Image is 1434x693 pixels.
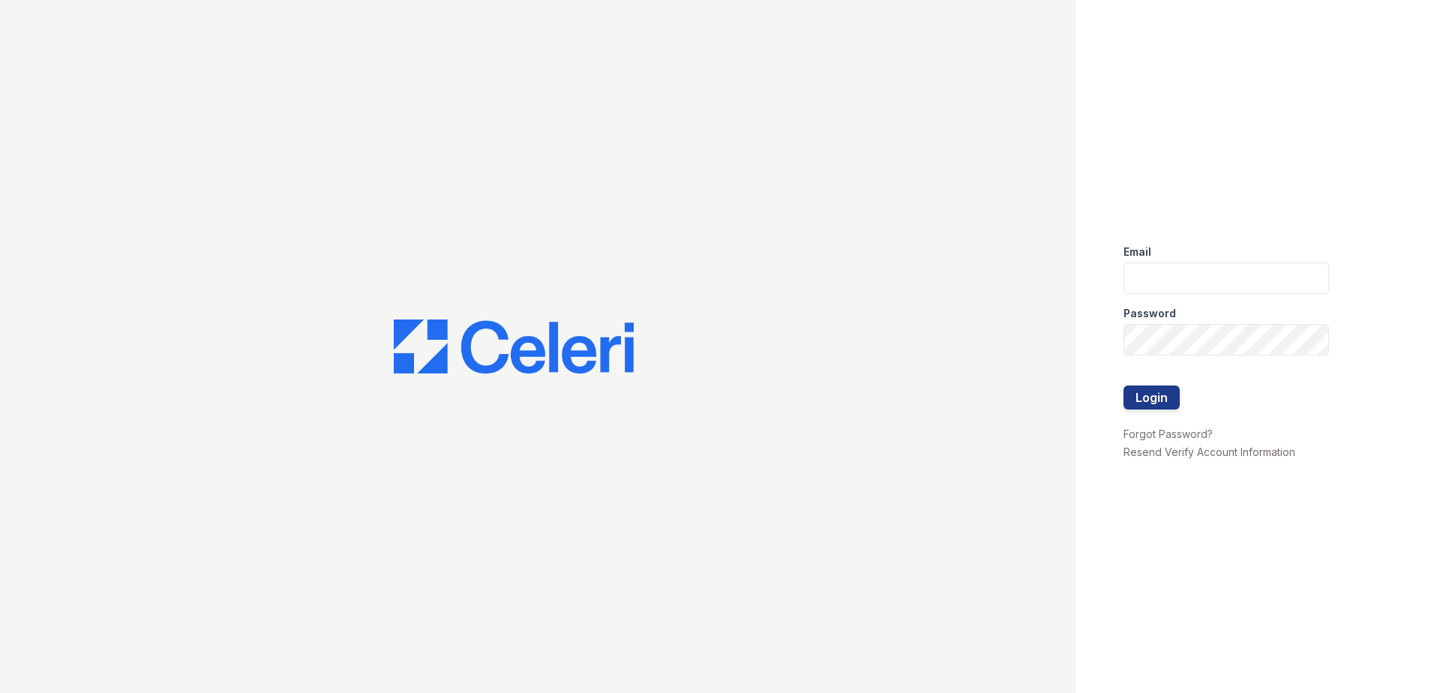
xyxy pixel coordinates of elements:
[1123,427,1213,440] a: Forgot Password?
[1123,385,1180,409] button: Login
[394,319,634,373] img: CE_Logo_Blue-a8612792a0a2168367f1c8372b55b34899dd931a85d93a1a3d3e32e68fde9ad4.png
[1123,244,1151,259] label: Email
[1123,306,1176,321] label: Password
[1123,445,1295,458] a: Resend Verify Account Information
